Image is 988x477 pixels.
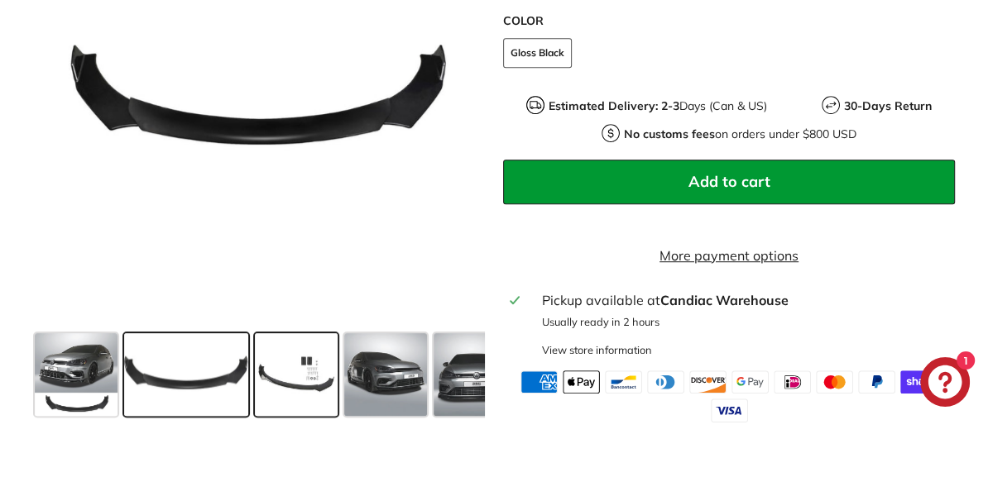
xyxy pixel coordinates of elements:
img: google_pay [731,370,769,394]
strong: No customs fees [624,126,715,141]
img: bancontact [605,370,642,394]
div: View store information [541,342,651,358]
span: Add to cart [688,172,770,191]
strong: 30-Days Return [844,98,932,113]
img: apple_pay [563,370,600,394]
strong: Candiac Warehouse [659,292,788,308]
a: More payment options [503,246,955,265]
inbox-online-store-chat: Shopify online store chat [915,357,975,411]
label: COLOR [503,12,955,30]
img: diners_club [647,370,684,394]
button: Add to cart [503,160,955,204]
p: Days (Can & US) [549,98,767,115]
img: paypal [858,370,895,394]
div: Pickup available at [541,290,947,310]
img: ideal [774,370,811,394]
p: Usually ready in 2 hours [541,314,947,330]
img: american_express [520,370,558,394]
img: visa [711,398,748,422]
p: on orders under $800 USD [624,126,856,143]
img: shopify_pay [900,370,938,394]
img: master [816,370,853,394]
strong: Estimated Delivery: 2-3 [549,98,679,113]
img: discover [689,370,727,394]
